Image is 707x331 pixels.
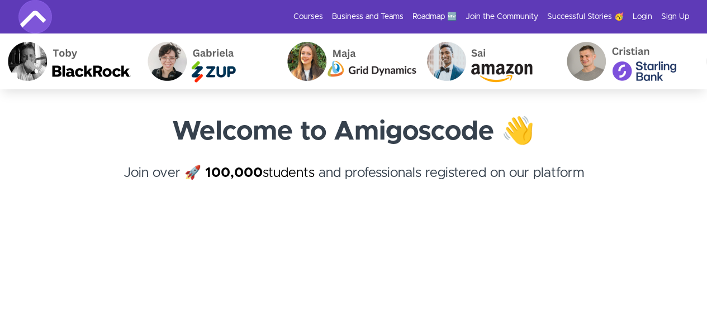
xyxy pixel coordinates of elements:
strong: 100,000 [205,166,263,180]
a: 100,000students [205,166,315,180]
a: Business and Teams [332,11,404,22]
img: Maja [279,33,419,89]
a: Login [633,11,652,22]
img: Cristian [559,33,699,89]
a: Roadmap 🆕 [412,11,457,22]
a: Join the Community [466,11,538,22]
a: Successful Stories 🥳 [547,11,624,22]
img: Gabriela [140,33,279,89]
h4: Join over 🚀 and professionals registered on our platform [18,163,689,203]
img: Sai [419,33,559,89]
strong: Welcome to Amigoscode 👋 [172,118,535,145]
a: Courses [293,11,323,22]
a: Sign Up [661,11,689,22]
